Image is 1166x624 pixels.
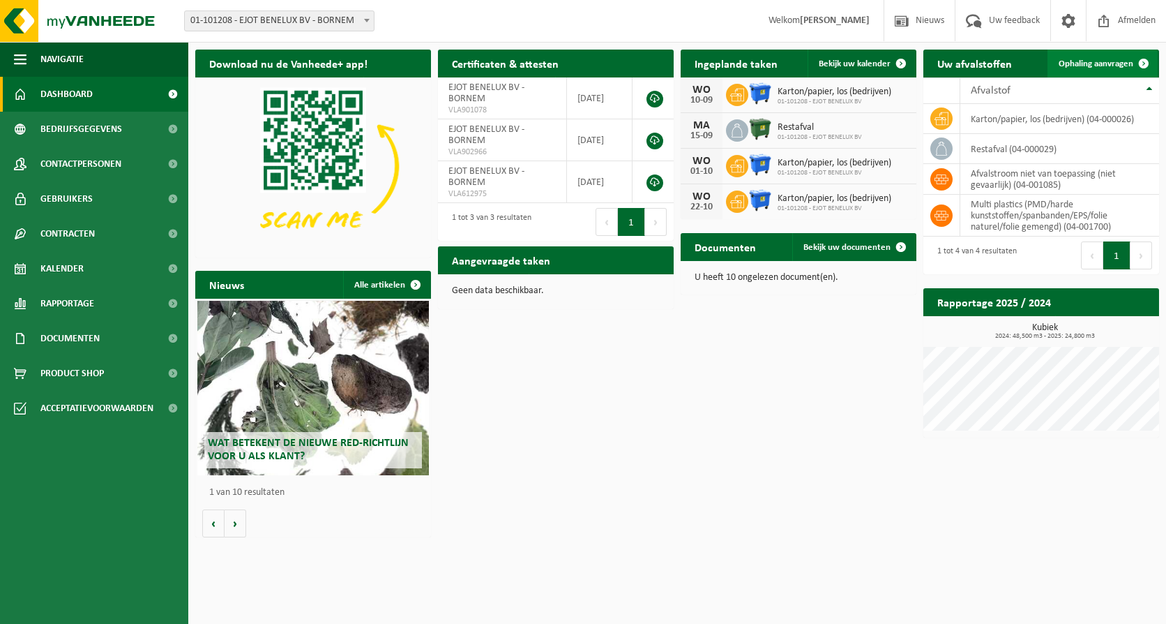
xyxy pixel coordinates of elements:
span: VLA902966 [448,147,556,158]
button: Volgende [225,510,246,537]
button: 1 [618,208,645,236]
div: 1 tot 3 van 3 resultaten [445,207,531,237]
div: 15-09 [688,131,715,141]
a: Bekijk rapportage [1055,315,1158,343]
span: 2024: 48,500 m3 - 2025: 24,800 m3 [930,333,1159,340]
span: Kalender [40,251,84,286]
span: Afvalstof [971,85,1010,96]
div: 10-09 [688,96,715,105]
div: MA [688,120,715,131]
h2: Download nu de Vanheede+ app! [195,50,381,77]
img: WB-1100-HPE-BE-01 [748,153,772,177]
span: 01-101208 - EJOT BENELUX BV - BORNEM [185,11,374,31]
a: Ophaling aanvragen [1047,50,1158,77]
td: multi plastics (PMD/harde kunststoffen/spanbanden/EPS/folie naturel/folie gemengd) (04-001700) [960,195,1159,237]
a: Alle artikelen [343,271,430,299]
span: VLA901078 [448,105,556,116]
span: Product Shop [40,356,104,391]
td: afvalstroom niet van toepassing (niet gevaarlijk) (04-001085) [960,164,1159,195]
span: 01-101208 - EJOT BENELUX BV [778,98,891,106]
td: restafval (04-000029) [960,134,1159,164]
img: WB-1100-HPE-BE-01 [748,188,772,212]
span: Navigatie [40,42,84,77]
button: Previous [596,208,618,236]
span: Karton/papier, los (bedrijven) [778,193,891,205]
div: 01-10 [688,167,715,177]
span: 01-101208 - EJOT BENELUX BV [778,133,862,142]
button: 1 [1103,242,1130,269]
td: [DATE] [567,119,633,161]
span: Acceptatievoorwaarden [40,391,153,426]
h2: Uw afvalstoffen [923,50,1026,77]
button: Vorige [202,510,225,537]
td: [DATE] [567,161,633,203]
h2: Aangevraagde taken [438,246,564,274]
span: Contracten [40,216,95,251]
span: Wat betekent de nieuwe RED-richtlijn voor u als klant? [208,438,409,462]
h2: Certificaten & attesten [438,50,573,77]
span: EJOT BENELUX BV - BORNEM [448,82,524,104]
img: Download de VHEPlus App [195,77,431,255]
h2: Documenten [681,233,770,260]
h3: Kubiek [930,323,1159,340]
button: Next [645,208,667,236]
span: Dashboard [40,77,93,112]
span: 01-101208 - EJOT BENELUX BV [778,205,891,213]
img: WB-1100-HPE-BE-01 [748,82,772,105]
button: Previous [1081,242,1103,269]
span: Bedrijfsgegevens [40,112,122,147]
div: 1 tot 4 van 4 resultaten [930,240,1017,271]
span: EJOT BENELUX BV - BORNEM [448,124,524,146]
td: [DATE] [567,77,633,119]
span: Karton/papier, los (bedrijven) [778,158,891,169]
a: Bekijk uw kalender [808,50,915,77]
span: Karton/papier, los (bedrijven) [778,87,891,98]
div: 22-10 [688,202,715,212]
p: U heeft 10 ongelezen document(en). [695,273,902,283]
p: Geen data beschikbaar. [452,286,660,296]
h2: Rapportage 2025 / 2024 [923,288,1065,315]
span: 01-101208 - EJOT BENELUX BV [778,169,891,177]
span: Bekijk uw documenten [803,243,891,252]
button: Next [1130,242,1152,269]
span: VLA612975 [448,188,556,200]
strong: [PERSON_NAME] [800,15,870,26]
img: WB-1100-HPE-GN-04 [748,117,772,141]
h2: Nieuws [195,271,258,298]
a: Wat betekent de nieuwe RED-richtlijn voor u als klant? [197,301,428,475]
span: Ophaling aanvragen [1059,59,1133,68]
a: Bekijk uw documenten [792,233,915,261]
td: karton/papier, los (bedrijven) (04-000026) [960,104,1159,134]
span: Restafval [778,122,862,133]
span: Documenten [40,321,100,356]
h2: Ingeplande taken [681,50,792,77]
span: Contactpersonen [40,147,121,181]
span: 01-101208 - EJOT BENELUX BV - BORNEM [184,10,374,31]
span: EJOT BENELUX BV - BORNEM [448,166,524,188]
span: Gebruikers [40,181,93,216]
span: Bekijk uw kalender [819,59,891,68]
div: WO [688,156,715,167]
span: Rapportage [40,286,94,321]
p: 1 van 10 resultaten [209,488,424,498]
div: WO [688,191,715,202]
div: WO [688,84,715,96]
